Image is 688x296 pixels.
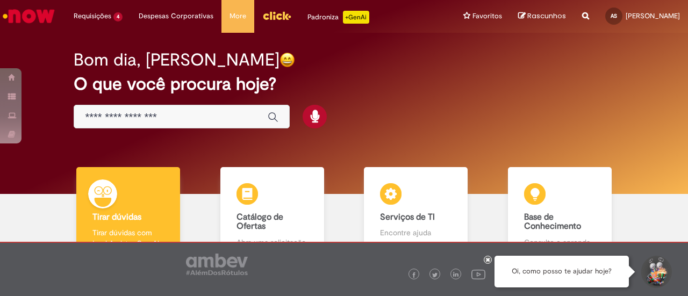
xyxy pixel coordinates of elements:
img: logo_footer_ambev_rotulo_gray.png [186,254,248,275]
a: Catálogo de Ofertas Abra uma solicitação [200,167,345,260]
b: Catálogo de Ofertas [236,212,283,232]
img: click_logo_yellow_360x200.png [262,8,291,24]
p: Encontre ajuda [380,227,451,238]
p: Tirar dúvidas com Lupi Assist e Gen Ai [92,227,164,249]
b: Tirar dúvidas [92,212,141,222]
b: Serviços de TI [380,212,435,222]
a: Serviços de TI Encontre ajuda [344,167,488,260]
span: Rascunhos [527,11,566,21]
img: logo_footer_twitter.png [432,272,438,278]
p: Abra uma solicitação [236,237,308,248]
span: [PERSON_NAME] [626,11,680,20]
b: Base de Conhecimento [524,212,581,232]
div: Oi, como posso te ajudar hoje? [494,256,629,287]
span: Requisições [74,11,111,21]
p: +GenAi [343,11,369,24]
img: logo_footer_facebook.png [411,272,417,278]
img: logo_footer_linkedin.png [453,272,458,278]
span: Despesas Corporativas [139,11,213,21]
span: More [230,11,246,21]
img: logo_footer_youtube.png [471,267,485,281]
p: Consulte e aprenda [524,237,596,248]
span: AS [611,12,617,19]
img: ServiceNow [1,5,56,27]
a: Base de Conhecimento Consulte e aprenda [488,167,632,260]
h2: O que você procura hoje? [74,75,614,93]
div: Padroniza [307,11,369,24]
img: happy-face.png [279,52,295,68]
a: Rascunhos [518,11,566,21]
button: Iniciar Conversa de Suporte [640,256,672,288]
a: Tirar dúvidas Tirar dúvidas com Lupi Assist e Gen Ai [56,167,200,260]
span: 4 [113,12,123,21]
h2: Bom dia, [PERSON_NAME] [74,50,279,69]
span: Favoritos [472,11,502,21]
